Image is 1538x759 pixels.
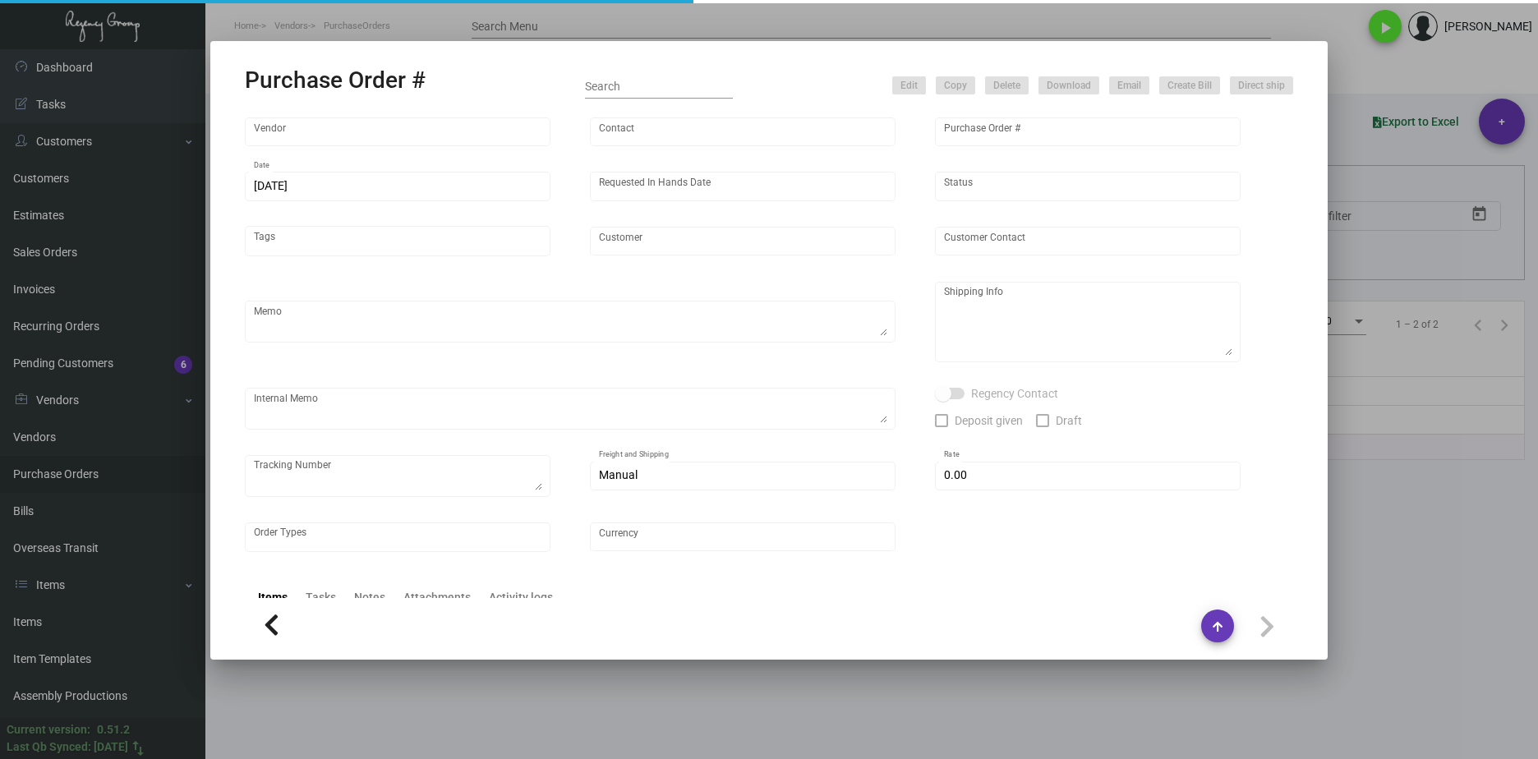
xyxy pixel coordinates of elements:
[1117,79,1141,93] span: Email
[306,589,336,606] div: Tasks
[7,721,90,738] div: Current version:
[245,67,426,94] h2: Purchase Order #
[599,468,638,481] span: Manual
[993,79,1020,93] span: Delete
[7,738,128,756] div: Last Qb Synced: [DATE]
[1238,79,1285,93] span: Direct ship
[944,79,967,93] span: Copy
[892,76,926,94] button: Edit
[1056,411,1082,430] span: Draft
[354,589,385,606] div: Notes
[955,411,1023,430] span: Deposit given
[489,589,553,606] div: Activity logs
[1109,76,1149,94] button: Email
[936,76,975,94] button: Copy
[985,76,1029,94] button: Delete
[900,79,918,93] span: Edit
[1167,79,1212,93] span: Create Bill
[1159,76,1220,94] button: Create Bill
[97,721,130,738] div: 0.51.2
[1230,76,1293,94] button: Direct ship
[1047,79,1091,93] span: Download
[403,589,471,606] div: Attachments
[971,384,1058,403] span: Regency Contact
[258,589,288,606] div: Items
[1038,76,1099,94] button: Download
